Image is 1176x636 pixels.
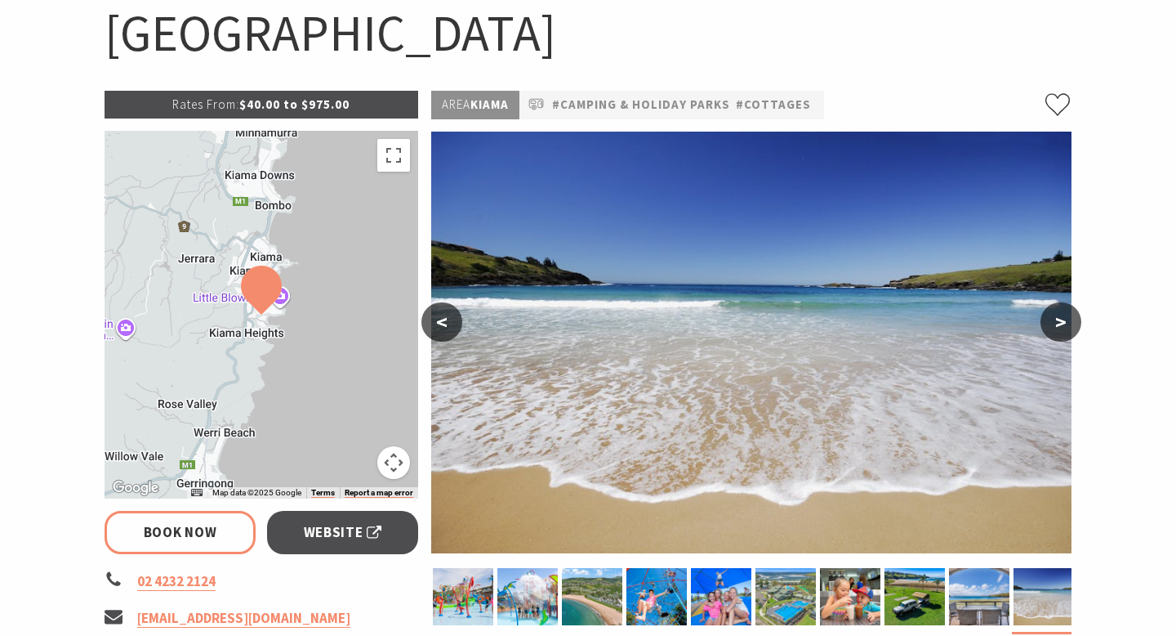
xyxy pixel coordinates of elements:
[1013,568,1074,625] img: BIG4 Easts Beach Kiama beachfront with water and ocean
[311,488,335,498] a: Terms (opens in new tab)
[105,511,256,554] a: Book Now
[137,609,350,628] a: [EMAIL_ADDRESS][DOMAIN_NAME]
[191,487,203,499] button: Keyboard shortcuts
[691,568,751,625] img: Jumping pillow with a group of friends sitting in the foreground and girl jumping in air behind them
[497,568,558,625] img: Sunny's Aquaventure Park at BIG4 Easts Beach Kiama Holiday Park
[755,568,816,625] img: Aerial view of the resort pool at BIG4 Easts Beach Kiama Holiday Park
[1040,302,1081,342] button: >
[377,139,410,172] button: Toggle fullscreen view
[172,96,239,112] span: Rates From:
[421,302,462,342] button: <
[562,568,622,625] img: BIG4 Easts Beach Kiama aerial view
[433,568,493,625] img: Sunny's Aquaventure Park at BIG4 Easts Beach Kiama Holiday Park
[884,568,945,625] img: Camping sites
[431,91,519,119] p: Kiama
[626,568,687,625] img: Kids on Ropeplay
[377,446,410,479] button: Map camera controls
[212,488,301,497] span: Map data ©2025 Google
[137,572,216,591] a: 02 4232 2124
[552,95,730,115] a: #Camping & Holiday Parks
[267,511,418,554] a: Website
[304,522,382,544] span: Website
[736,95,811,115] a: #Cottages
[109,477,163,499] a: Open this area in Google Maps (opens a new window)
[820,568,880,625] img: Children having drinks at the cafe
[442,96,470,112] span: Area
[109,477,163,499] img: Google
[949,568,1009,625] img: Beach View Cabins
[431,132,1071,553] img: BIG4 Easts Beach Kiama beachfront with water and ocean
[105,91,418,119] p: $40.00 to $975.00
[345,488,413,498] a: Report a map error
